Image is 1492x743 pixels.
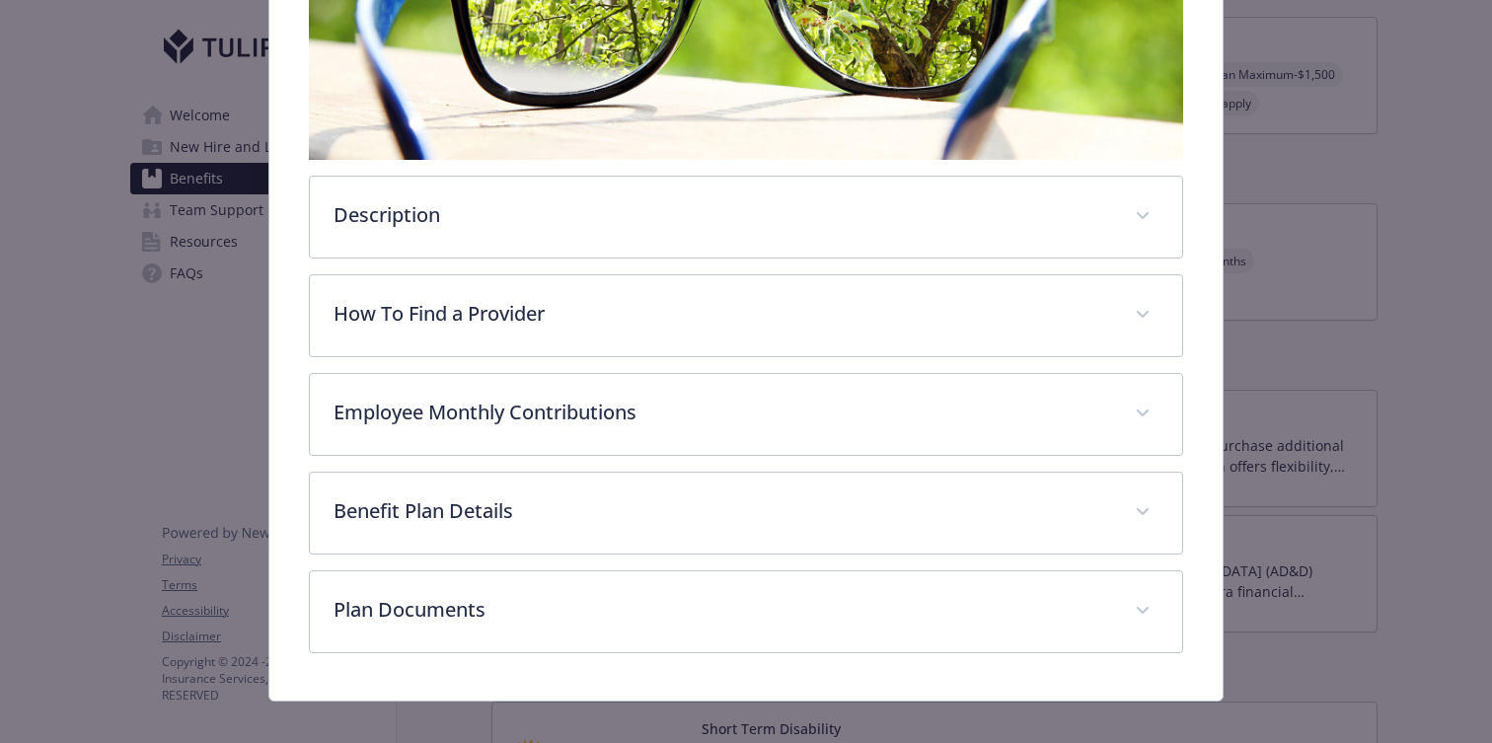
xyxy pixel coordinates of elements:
p: Employee Monthly Contributions [334,398,1111,427]
div: Description [310,177,1182,258]
p: Benefit Plan Details [334,496,1111,526]
div: How To Find a Provider [310,275,1182,356]
p: How To Find a Provider [334,299,1111,329]
div: Benefit Plan Details [310,473,1182,554]
div: Plan Documents [310,571,1182,652]
p: Plan Documents [334,595,1111,625]
p: Description [334,200,1111,230]
div: Employee Monthly Contributions [310,374,1182,455]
